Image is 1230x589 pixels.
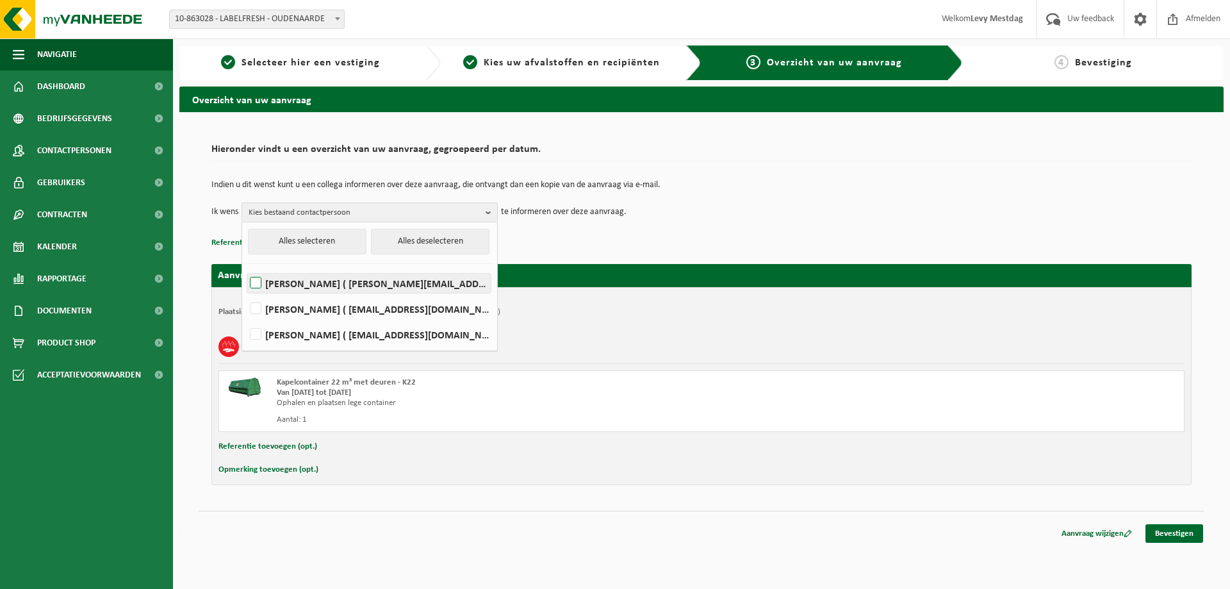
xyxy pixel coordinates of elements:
span: Rapportage [37,263,86,295]
button: Referentie toevoegen (opt.) [218,438,317,455]
span: Kies bestaand contactpersoon [249,203,480,222]
span: Overzicht van uw aanvraag [767,58,902,68]
span: 2 [463,55,477,69]
span: Kapelcontainer 22 m³ met deuren - K22 [277,378,416,386]
button: Alles selecteren [248,229,366,254]
label: [PERSON_NAME] ( [PERSON_NAME][EMAIL_ADDRESS][DOMAIN_NAME] ) [247,274,491,293]
p: te informeren over deze aanvraag. [501,203,627,222]
button: Referentie toevoegen (opt.) [211,235,310,251]
span: Kies uw afvalstoffen en recipiënten [484,58,660,68]
strong: Aanvraag voor [DATE] [218,270,314,281]
span: 3 [746,55,760,69]
a: Aanvraag wijzigen [1052,524,1142,543]
a: 2Kies uw afvalstoffen en recipiënten [447,55,676,71]
span: Bedrijfsgegevens [37,103,112,135]
strong: Levy Mestdag [971,14,1023,24]
a: 1Selecteer hier een vestiging [186,55,415,71]
strong: Plaatsingsadres: [218,308,274,316]
span: Product Shop [37,327,95,359]
span: Selecteer hier een vestiging [242,58,380,68]
strong: Van [DATE] tot [DATE] [277,388,351,397]
span: Acceptatievoorwaarden [37,359,141,391]
button: Kies bestaand contactpersoon [242,203,498,222]
label: [PERSON_NAME] ( [EMAIL_ADDRESS][DOMAIN_NAME] ) [247,299,491,319]
span: Kalender [37,231,77,263]
label: [PERSON_NAME] ( [EMAIL_ADDRESS][DOMAIN_NAME] ) [247,325,491,344]
button: Alles deselecteren [371,229,489,254]
span: 4 [1054,55,1069,69]
span: Navigatie [37,38,77,71]
a: Bevestigen [1145,524,1203,543]
p: Indien u dit wenst kunt u een collega informeren over deze aanvraag, die ontvangt dan een kopie v... [211,181,1192,190]
div: Ophalen en plaatsen lege container [277,398,753,408]
span: Gebruikers [37,167,85,199]
h2: Overzicht van uw aanvraag [179,87,1224,112]
p: Ik wens [211,203,238,222]
span: Contracten [37,199,87,231]
span: 1 [221,55,235,69]
span: 10-863028 - LABELFRESH - OUDENAARDE [169,10,345,29]
span: Bevestiging [1075,58,1132,68]
button: Opmerking toevoegen (opt.) [218,461,318,478]
h2: Hieronder vindt u een overzicht van uw aanvraag, gegroepeerd per datum. [211,144,1192,162]
img: HK-XK-22-GN-00.png [225,377,264,397]
span: Dashboard [37,71,85,103]
span: Contactpersonen [37,135,111,167]
span: 10-863028 - LABELFRESH - OUDENAARDE [170,10,344,28]
div: Aantal: 1 [277,415,753,425]
span: Documenten [37,295,92,327]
